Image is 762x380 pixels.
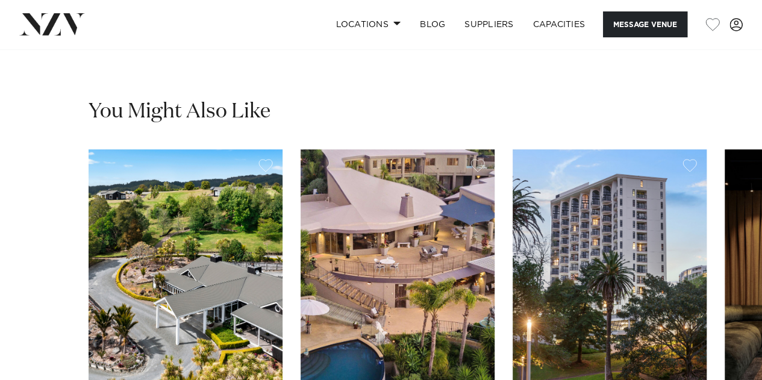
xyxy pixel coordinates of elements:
[523,11,595,37] a: Capacities
[19,13,85,35] img: nzv-logo.png
[410,11,455,37] a: BLOG
[603,11,687,37] button: Message Venue
[89,98,270,125] h2: You Might Also Like
[326,11,410,37] a: Locations
[455,11,523,37] a: SUPPLIERS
